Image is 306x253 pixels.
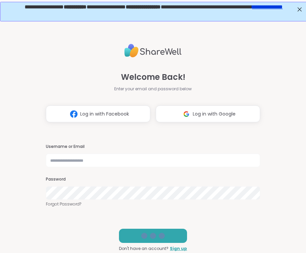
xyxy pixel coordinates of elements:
span: Don't have an account? [119,246,169,252]
h3: Username or Email [46,144,260,150]
h3: Password [46,177,260,182]
span: Enter your email and password below [114,86,192,92]
a: Forgot Password? [46,201,260,207]
span: Welcome Back! [121,71,185,83]
img: ShareWell Logo [124,41,182,60]
a: Sign up [170,246,187,252]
